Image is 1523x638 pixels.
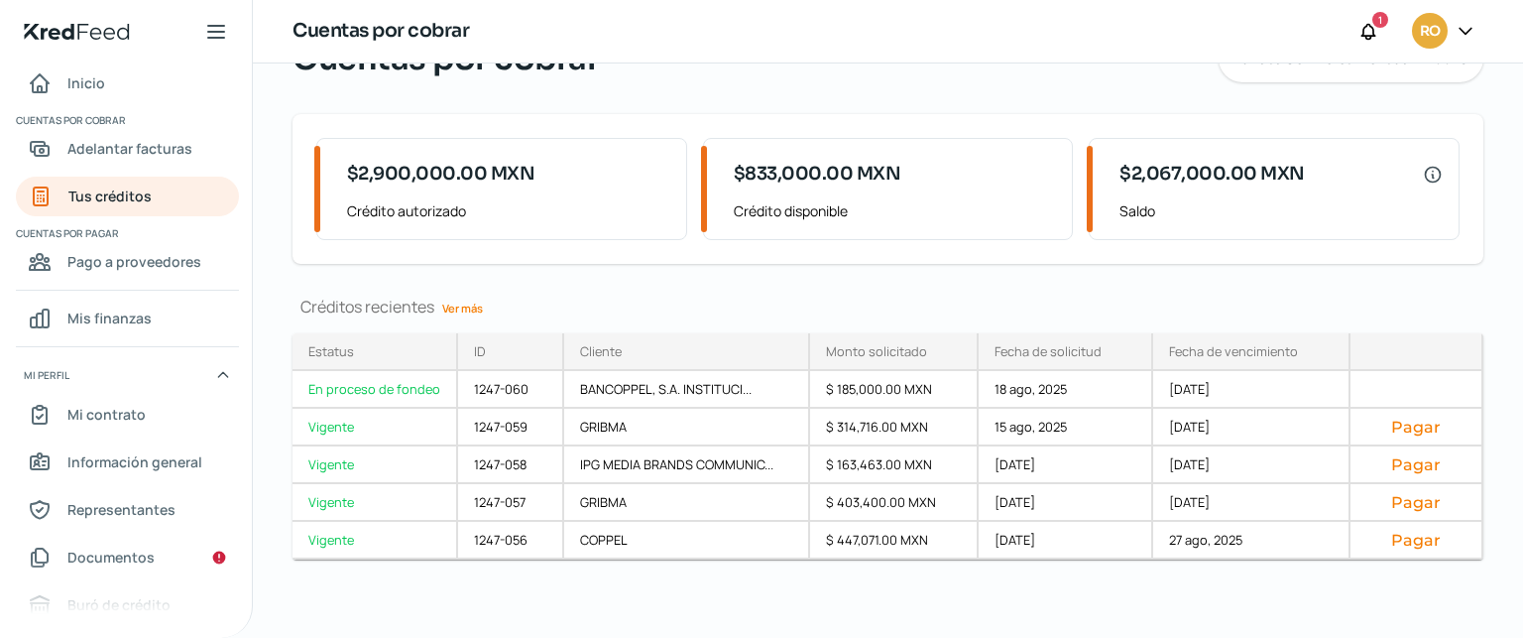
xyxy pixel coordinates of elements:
[293,409,458,447] a: Vigente
[67,402,146,427] span: Mi contrato
[564,522,809,560] div: COPPEL
[1153,447,1349,484] div: [DATE]
[564,409,809,447] div: GRIBMA
[16,129,239,169] a: Adelantar facturas
[293,484,458,522] a: Vigente
[1153,409,1349,447] div: [DATE]
[1153,371,1349,409] div: [DATE]
[564,371,809,409] div: BANCOPPEL, S.A. INSTITUCI...
[16,242,239,282] a: Pago a proveedores
[1153,484,1349,522] div: [DATE]
[293,522,458,560] a: Vigente
[16,395,239,435] a: Mi contrato
[16,538,239,577] a: Documentos
[68,184,152,208] span: Tus créditos
[67,70,105,95] span: Inicio
[810,371,979,409] div: $ 185,000.00 MXN
[293,296,1483,318] div: Créditos recientes
[16,111,236,129] span: Cuentas por cobrar
[308,342,354,360] div: Estatus
[293,447,458,484] a: Vigente
[734,198,1057,223] span: Crédito disponible
[24,366,69,384] span: Mi perfil
[293,17,469,46] h1: Cuentas por cobrar
[67,592,171,617] span: Buró de crédito
[293,371,458,409] a: En proceso de fondeo
[458,447,564,484] div: 1247-058
[434,293,491,323] a: Ver más
[458,409,564,447] div: 1247-059
[1119,198,1443,223] span: Saldo
[16,443,239,482] a: Información general
[810,409,979,447] div: $ 314,716.00 MXN
[979,522,1153,560] div: [DATE]
[16,299,239,338] a: Mis finanzas
[67,136,192,161] span: Adelantar facturas
[979,409,1153,447] div: 15 ago, 2025
[67,306,152,330] span: Mis finanzas
[1366,454,1465,474] button: Pagar
[1366,492,1465,512] button: Pagar
[1378,11,1382,29] span: 1
[16,224,236,242] span: Cuentas por pagar
[1366,530,1465,550] button: Pagar
[67,449,202,474] span: Información general
[16,64,239,103] a: Inicio
[67,249,201,274] span: Pago a proveedores
[564,447,809,484] div: IPG MEDIA BRANDS COMMUNIC...
[979,371,1153,409] div: 18 ago, 2025
[826,342,927,360] div: Monto solicitado
[979,484,1153,522] div: [DATE]
[995,342,1102,360] div: Fecha de solicitud
[16,490,239,530] a: Representantes
[458,522,564,560] div: 1247-056
[580,342,622,360] div: Cliente
[458,371,564,409] div: 1247-060
[16,177,239,216] a: Tus créditos
[474,342,486,360] div: ID
[734,161,901,188] span: $833,000.00 MXN
[1234,52,1467,65] span: Tu tasa de interés mensual: 2.00 %
[1169,342,1298,360] div: Fecha de vencimiento
[1366,417,1465,437] button: Pagar
[458,484,564,522] div: 1247-057
[1420,20,1440,44] span: RO
[564,484,809,522] div: GRIBMA
[810,447,979,484] div: $ 163,463.00 MXN
[810,484,979,522] div: $ 403,400.00 MXN
[810,522,979,560] div: $ 447,071.00 MXN
[67,497,176,522] span: Representantes
[67,545,155,570] span: Documentos
[1119,161,1305,188] span: $2,067,000.00 MXN
[1153,522,1349,560] div: 27 ago, 2025
[16,585,239,625] a: Buró de crédito
[979,447,1153,484] div: [DATE]
[347,198,670,223] span: Crédito autorizado
[347,161,535,188] span: $2,900,000.00 MXN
